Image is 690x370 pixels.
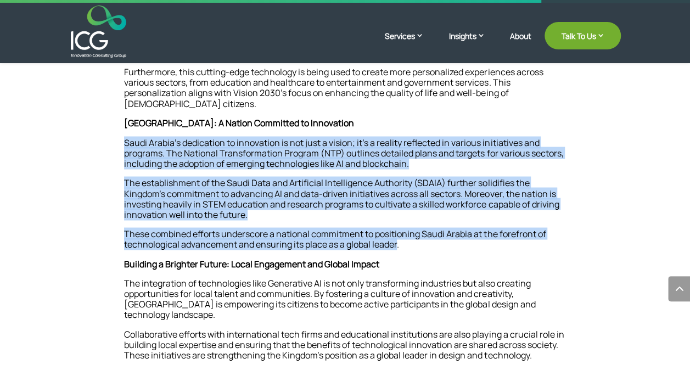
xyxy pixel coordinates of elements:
[124,117,354,129] strong: [GEOGRAPHIC_DATA]: A Nation Committed to Innovation
[124,278,565,329] p: The integration of technologies like Generative AI is not only transforming industries but also c...
[124,228,565,258] p: These combined efforts underscore a national commitment to positioning Saudi Arabia at the forefr...
[545,22,621,49] a: Talk To Us
[124,177,565,228] p: The establishment of the Saudi Data and Artificial Intelligence Authority (SDAIA) further solidif...
[71,5,126,58] img: ICG
[448,30,496,58] a: Insights
[124,137,565,178] p: Saudi Arabia’s dedication to innovation is not just a vision; it’s a reality reflected in various...
[509,32,531,58] a: About
[124,257,379,270] strong: Building a Brighter Future: Local Engagement and Global Impact
[124,67,565,118] p: Furthermore, this cutting-edge technology is being used to create more personalized experiences a...
[124,329,565,369] p: Collaborative efforts with international tech firms and educational institutions are also playing...
[385,30,435,58] a: Services
[507,251,690,370] iframe: Chat Widget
